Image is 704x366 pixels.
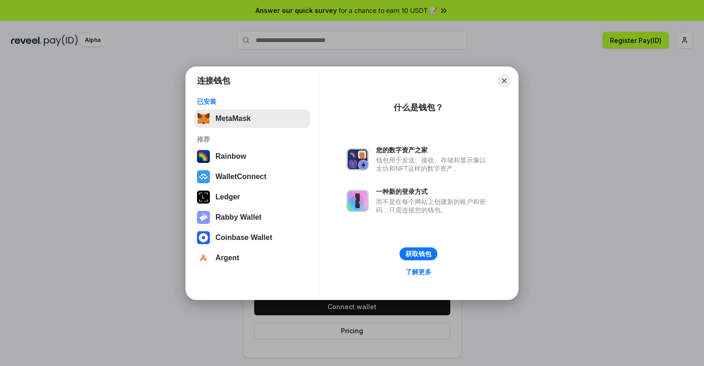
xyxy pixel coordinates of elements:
div: 已安装 [197,97,307,106]
div: 了解更多 [406,268,431,276]
div: Argent [215,254,239,262]
div: MetaMask [215,114,251,123]
button: Rainbow [194,147,310,166]
img: svg+xml,%3Csvg%20xmlns%3D%22http%3A%2F%2Fwww.w3.org%2F2000%2Fsvg%22%20fill%3D%22none%22%20viewBox... [346,190,369,212]
button: 获取钱包 [400,247,437,260]
img: svg+xml,%3Csvg%20width%3D%2228%22%20height%3D%2228%22%20viewBox%3D%220%200%2028%2028%22%20fill%3D... [197,252,210,264]
img: svg+xml,%3Csvg%20xmlns%3D%22http%3A%2F%2Fwww.w3.org%2F2000%2Fsvg%22%20fill%3D%22none%22%20viewBox... [197,211,210,224]
div: 获取钱包 [406,250,431,258]
a: 了解更多 [400,266,437,278]
button: Coinbase Wallet [194,228,310,247]
button: WalletConnect [194,168,310,186]
img: svg+xml,%3Csvg%20xmlns%3D%22http%3A%2F%2Fwww.w3.org%2F2000%2Fsvg%22%20width%3D%2228%22%20height%3... [197,191,210,204]
div: Rainbow [215,152,246,161]
button: Rabby Wallet [194,208,310,227]
div: 一种新的登录方式 [376,187,490,196]
img: svg+xml,%3Csvg%20width%3D%22120%22%20height%3D%22120%22%20viewBox%3D%220%200%20120%20120%22%20fil... [197,150,210,163]
button: Argent [194,249,310,267]
div: 钱包用于发送、接收、存储和显示像以太坊和NFT这样的数字资产。 [376,156,490,173]
img: svg+xml,%3Csvg%20fill%3D%22none%22%20height%3D%2233%22%20viewBox%3D%220%200%2035%2033%22%20width%... [197,112,210,125]
img: svg+xml,%3Csvg%20width%3D%2228%22%20height%3D%2228%22%20viewBox%3D%220%200%2028%2028%22%20fill%3D... [197,170,210,183]
img: svg+xml,%3Csvg%20xmlns%3D%22http%3A%2F%2Fwww.w3.org%2F2000%2Fsvg%22%20fill%3D%22none%22%20viewBox... [346,148,369,170]
button: Close [498,74,511,87]
div: 而不是在每个网站上创建新的账户和密码，只需连接您的钱包。 [376,198,490,214]
button: MetaMask [194,109,310,128]
div: 推荐 [197,135,307,144]
div: Rabby Wallet [215,213,262,222]
div: Ledger [215,193,240,201]
button: Ledger [194,188,310,206]
img: svg+xml,%3Csvg%20width%3D%2228%22%20height%3D%2228%22%20viewBox%3D%220%200%2028%2028%22%20fill%3D... [197,231,210,244]
div: 您的数字资产之家 [376,146,490,154]
div: WalletConnect [215,173,267,181]
div: Coinbase Wallet [215,234,272,242]
h1: 连接钱包 [197,75,230,86]
div: 什么是钱包？ [394,102,443,113]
